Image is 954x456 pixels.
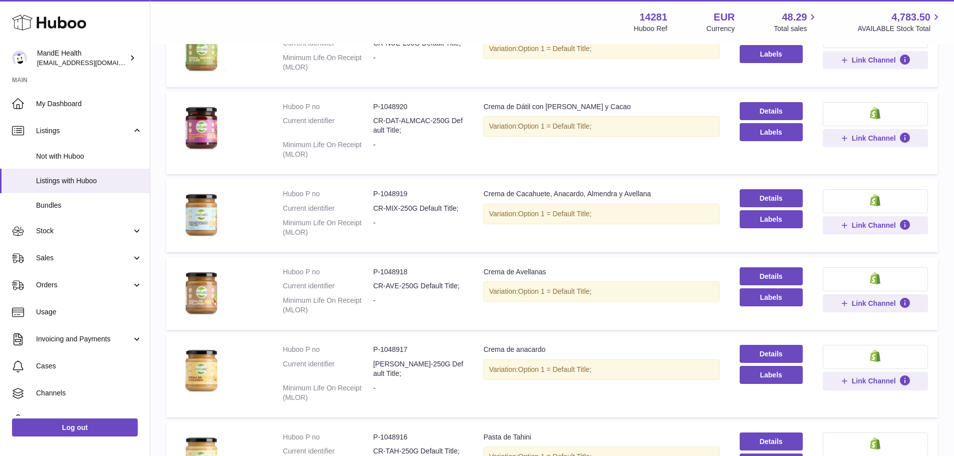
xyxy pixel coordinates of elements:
a: Details [740,102,803,120]
span: Stock [36,226,132,236]
dd: - [373,140,463,159]
span: Listings [36,126,132,136]
button: Link Channel [823,294,928,312]
span: 4,783.50 [891,11,930,24]
img: Crema de Dátil con Almendra y Cacao [176,102,226,152]
dt: Huboo P no [283,345,373,354]
div: Currency [707,24,735,34]
span: Option 1 = Default Title; [518,287,592,295]
a: Log out [12,418,138,436]
img: shopify-small.png [870,107,880,119]
span: Link Channel [852,299,896,308]
img: Crema de anacardo [176,345,226,395]
dt: Minimum Life On Receipt (MLOR) [283,140,373,159]
button: Labels [740,210,803,228]
img: shopify-small.png [870,194,880,206]
dt: Minimum Life On Receipt (MLOR) [283,53,373,72]
dd: P-1048916 [373,432,463,442]
dd: - [373,296,463,315]
dd: P-1048918 [373,267,463,277]
img: internalAdmin-14281@internal.huboo.com [12,51,27,66]
span: Option 1 = Default Title; [518,122,592,130]
button: Labels [740,288,803,306]
span: Listings with Huboo [36,176,142,186]
strong: EUR [714,11,735,24]
img: shopify-small.png [870,350,880,362]
div: Crema de Dátil con [PERSON_NAME] y Cacao [483,102,719,112]
dt: Current identifier [283,204,373,213]
span: Sales [36,253,132,263]
dd: - [373,218,463,237]
a: Details [740,189,803,207]
div: Crema de anacardo [483,345,719,354]
span: My Dashboard [36,99,142,109]
dt: Current identifier [283,281,373,291]
img: Crema de Avellanas [176,267,226,317]
span: Settings [36,415,142,425]
dt: Current identifier [283,359,373,378]
span: Link Channel [852,134,896,143]
span: Bundles [36,201,142,210]
strong: 14281 [640,11,668,24]
span: Cases [36,361,142,371]
div: Variation: [483,281,719,302]
img: Crema de Nuez [176,24,226,74]
span: [EMAIL_ADDRESS][DOMAIN_NAME] [37,59,147,67]
a: 48.29 Total sales [774,11,818,34]
dd: [PERSON_NAME]-250G Default Title; [373,359,463,378]
span: Option 1 = Default Title; [518,210,592,218]
span: AVAILABLE Stock Total [857,24,942,34]
div: Variation: [483,204,719,224]
span: 48.29 [782,11,807,24]
dt: Minimum Life On Receipt (MLOR) [283,218,373,237]
a: Details [740,345,803,363]
button: Labels [740,366,803,384]
span: Option 1 = Default Title; [518,365,592,373]
div: Crema de Avellanas [483,267,719,277]
dd: - [373,383,463,402]
span: Not with Huboo [36,152,142,161]
button: Link Channel [823,51,928,69]
dd: - [373,53,463,72]
div: Crema de Cacahuete, Anacardo, Almendra y Avellana [483,189,719,199]
span: Channels [36,388,142,398]
dd: CR-AVE-250G Default Title; [373,281,463,291]
dt: Minimum Life On Receipt (MLOR) [283,383,373,402]
dd: CR-MIX-250G Default Title; [373,204,463,213]
div: MandE Health [37,49,127,68]
div: Huboo Ref [634,24,668,34]
dd: CR-TAH-250G Default Title; [373,446,463,456]
dt: Huboo P no [283,267,373,277]
dd: P-1048917 [373,345,463,354]
dt: Minimum Life On Receipt (MLOR) [283,296,373,315]
div: Variation: [483,359,719,380]
span: Option 1 = Default Title; [518,45,592,53]
img: shopify-small.png [870,272,880,284]
img: Crema de Cacahuete, Anacardo, Almendra y Avellana [176,189,226,239]
button: Labels [740,123,803,141]
button: Link Channel [823,129,928,147]
dd: CR-DAT-ALMCAC-250G Default Title; [373,116,463,135]
button: Labels [740,45,803,63]
dt: Huboo P no [283,432,373,442]
span: Total sales [774,24,818,34]
dt: Huboo P no [283,189,373,199]
dd: P-1048919 [373,189,463,199]
span: Link Channel [852,56,896,65]
a: Details [740,432,803,450]
button: Link Channel [823,372,928,390]
div: Variation: [483,116,719,137]
img: shopify-small.png [870,437,880,449]
span: Orders [36,280,132,290]
dt: Current identifier [283,446,373,456]
span: Link Channel [852,376,896,385]
span: Link Channel [852,221,896,230]
dd: P-1048920 [373,102,463,112]
div: Pasta de Tahini [483,432,719,442]
a: Details [740,267,803,285]
dt: Current identifier [283,116,373,135]
span: Invoicing and Payments [36,334,132,344]
button: Link Channel [823,216,928,234]
dt: Huboo P no [283,102,373,112]
span: Usage [36,307,142,317]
